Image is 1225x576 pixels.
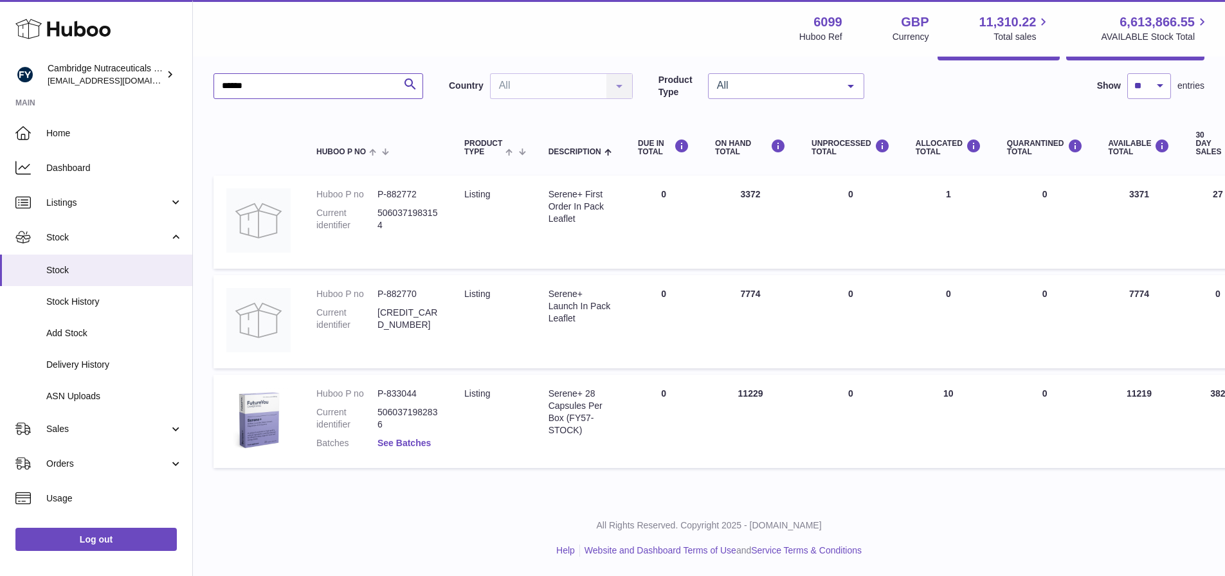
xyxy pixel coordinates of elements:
li: and [580,544,862,557]
span: 0 [1042,388,1048,399]
img: product image [226,388,291,452]
span: 6,613,866.55 [1120,14,1195,31]
td: 0 [799,275,903,368]
label: Country [449,80,484,92]
dt: Current identifier [316,406,377,431]
span: Orders [46,458,169,470]
span: listing [464,388,490,399]
td: 0 [799,375,903,469]
td: 0 [625,175,702,269]
div: Serene+ Launch In Pack Leaflet [549,288,612,325]
strong: 6099 [813,14,842,31]
td: 10 [903,375,994,469]
span: Huboo P no [316,148,366,156]
a: Log out [15,528,177,551]
div: ON HAND Total [715,139,786,156]
a: 11,310.22 Total sales [979,14,1051,43]
span: Product Type [464,139,502,156]
td: 1 [903,175,994,269]
dd: 5060371983154 [377,207,439,231]
div: DUE IN TOTAL [638,139,689,156]
div: ALLOCATED Total [916,139,981,156]
dt: Current identifier [316,207,377,231]
img: product image [226,188,291,253]
span: Total sales [994,31,1051,43]
span: Listings [46,197,169,209]
strong: GBP [901,14,929,31]
a: 6,613,866.55 AVAILABLE Stock Total [1101,14,1210,43]
div: QUARANTINED Total [1007,139,1083,156]
span: Add Stock [46,327,183,339]
dt: Huboo P no [316,288,377,300]
td: 3372 [702,175,799,269]
span: 11,310.22 [979,14,1036,31]
span: Description [549,148,601,156]
div: Serene+ First Order In Pack Leaflet [549,188,612,225]
dd: [CREDIT_CARD_NUMBER] [377,307,439,331]
div: Currency [893,31,929,43]
span: AVAILABLE Stock Total [1101,31,1210,43]
td: 3371 [1096,175,1183,269]
a: See Batches [377,438,431,448]
span: 0 [1042,289,1048,299]
dd: 5060371982836 [377,406,439,431]
span: [EMAIL_ADDRESS][DOMAIN_NAME] [48,75,189,85]
td: 0 [625,275,702,368]
td: 7774 [1096,275,1183,368]
td: 7774 [702,275,799,368]
div: Cambridge Nutraceuticals Ltd [48,62,163,87]
span: Stock [46,264,183,276]
dd: P-833044 [377,388,439,400]
span: Home [46,127,183,139]
span: Stock [46,231,169,244]
a: Website and Dashboard Terms of Use [585,545,736,555]
a: Help [556,545,575,555]
td: 11219 [1096,375,1183,469]
td: 11229 [702,375,799,469]
span: listing [464,189,490,199]
span: Delivery History [46,359,183,371]
td: 0 [625,375,702,469]
span: Dashboard [46,162,183,174]
p: All Rights Reserved. Copyright 2025 - [DOMAIN_NAME] [203,519,1215,532]
span: ASN Uploads [46,390,183,402]
dt: Huboo P no [316,188,377,201]
span: Sales [46,423,169,435]
td: 0 [799,175,903,269]
span: entries [1177,80,1204,92]
span: Usage [46,492,183,505]
dt: Batches [316,437,377,449]
div: Serene+ 28 Capsules Per Box (FY57-STOCK) [549,388,612,437]
dd: P-882770 [377,288,439,300]
img: huboo@camnutra.com [15,65,35,84]
dd: P-882772 [377,188,439,201]
a: Service Terms & Conditions [751,545,862,555]
span: All [714,79,838,92]
div: AVAILABLE Total [1109,139,1170,156]
label: Show [1097,80,1121,92]
dt: Huboo P no [316,388,377,400]
div: UNPROCESSED Total [812,139,890,156]
dt: Current identifier [316,307,377,331]
td: 0 [903,275,994,368]
span: 0 [1042,189,1048,199]
label: Product Type [658,74,702,98]
span: Stock History [46,296,183,308]
div: Huboo Ref [799,31,842,43]
img: product image [226,288,291,352]
span: listing [464,289,490,299]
